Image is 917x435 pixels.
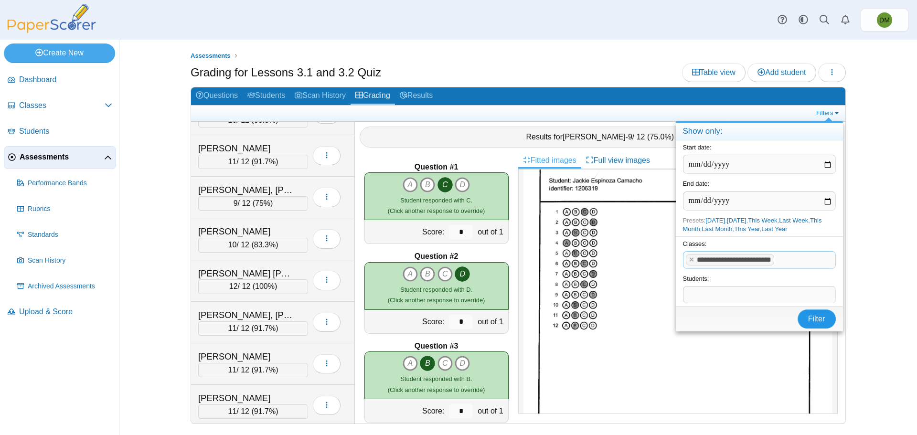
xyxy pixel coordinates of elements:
div: [PERSON_NAME], [PERSON_NAME] [198,309,294,321]
span: Students [19,126,112,137]
b: Question #1 [415,162,458,172]
i: C [437,356,453,371]
a: This Year [734,225,760,233]
label: Classes: [683,240,707,247]
a: Questions [191,87,243,105]
small: (Click another response to override) [388,197,485,214]
a: Assessments [188,50,233,62]
span: Assessments [20,152,104,162]
a: Students [243,87,290,105]
span: Student responded with B. [401,375,472,382]
a: This Month [683,217,822,233]
span: Domenic Mariani [879,17,890,23]
a: Archived Assessments [13,275,116,298]
a: Last Week [779,217,808,224]
a: Upload & Score [4,301,116,324]
i: A [403,177,418,192]
tags: ​ [683,251,836,268]
span: Table view [692,68,736,76]
span: 10 [228,116,237,124]
span: Student responded with C. [400,197,472,204]
div: Score: [365,399,447,423]
span: 83.3% [254,241,276,249]
a: Create New [4,43,115,63]
span: 91.7% [254,366,276,374]
i: B [420,177,435,192]
a: Classes [4,95,116,117]
a: Grading [351,87,395,105]
div: / 12 ( ) [198,321,308,336]
img: PaperScorer [4,4,99,33]
a: Alerts [835,10,856,31]
span: 91.7% [254,158,276,166]
span: 11 [228,158,237,166]
a: Last Month [702,225,732,233]
div: / 12 ( ) [198,363,308,377]
div: / 12 ( ) [198,155,308,169]
span: Filter [808,315,825,323]
i: D [455,177,470,192]
span: Student responded with D. [400,286,472,293]
x: remove tag [688,256,696,263]
span: Domenic Mariani [877,12,892,28]
h4: Show only: [676,123,843,140]
a: Scan History [290,87,351,105]
span: Scan History [28,256,112,265]
label: Students: [683,275,709,282]
span: 11 [228,407,237,415]
a: Rubrics [13,198,116,221]
div: / 12 ( ) [198,238,308,252]
i: B [420,266,435,282]
div: [PERSON_NAME] [198,392,294,404]
div: out of 1 [475,399,508,423]
span: [PERSON_NAME] [563,133,626,141]
label: Start date: [683,144,712,151]
span: Archived Assessments [28,282,112,291]
a: Last Year [761,225,787,233]
i: C [437,266,453,282]
b: Question #3 [415,341,458,351]
a: Domenic Mariani [861,9,908,32]
a: Students [4,120,116,143]
a: Add student [747,63,816,82]
div: [PERSON_NAME] [198,350,294,363]
i: A [403,266,418,282]
div: Score: [365,220,447,244]
div: / 12 ( ) [198,404,308,419]
span: Upload & Score [19,307,112,317]
span: Dashboard [19,74,112,85]
span: 100% [255,282,275,290]
a: Assessments [4,146,116,169]
span: Performance Bands [28,179,112,188]
i: A [403,356,418,371]
i: B [420,356,435,371]
i: D [455,356,470,371]
a: Full view images [581,152,655,169]
button: Filter [798,309,836,329]
div: out of 1 [475,220,508,244]
a: [DATE] [727,217,746,224]
tags: ​ [683,286,836,303]
span: Standards [28,230,112,240]
a: PaperScorer [4,26,99,34]
a: Fitted images [518,152,581,169]
i: D [455,266,470,282]
span: Classes [19,100,105,111]
a: This Week [748,217,777,224]
div: Score: [365,310,447,333]
span: 91.7% [254,407,276,415]
div: [PERSON_NAME] [PERSON_NAME] [198,267,294,280]
h1: Grading for Lessons 3.1 and 3.2 Quiz [191,64,381,81]
span: 9 [628,133,632,141]
a: Standards [13,223,116,246]
span: Assessments [191,52,231,59]
span: 91.7% [254,324,276,332]
span: 83.3% [254,116,276,124]
div: / 12 ( ) [198,196,308,211]
span: Add student [757,68,806,76]
b: Question #2 [415,251,458,262]
div: [PERSON_NAME], [PERSON_NAME] [198,184,294,196]
small: (Click another response to override) [388,286,485,304]
a: [DATE] [705,217,725,224]
small: (Click another response to override) [388,375,485,393]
